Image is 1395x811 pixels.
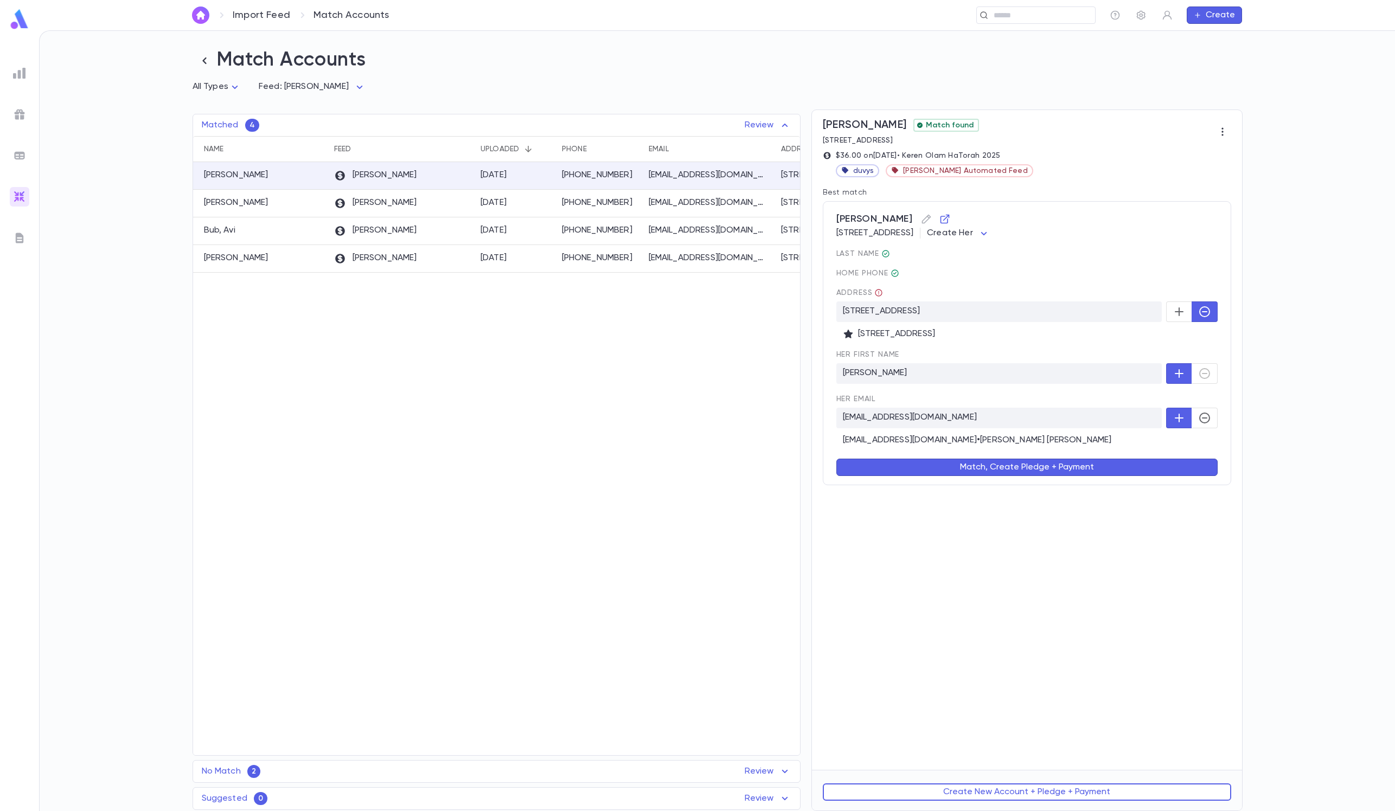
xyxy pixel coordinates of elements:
p: $36.00 on [DATE] • Keren Olam HaTorah 2025 [836,151,1033,160]
span: [PERSON_NAME] [836,210,1218,228]
div: 8/20/2025 [481,253,507,263]
span: Match found [922,121,978,130]
div: Name [204,136,224,162]
div: [EMAIL_ADDRESS][DOMAIN_NAME] • [PERSON_NAME] [PERSON_NAME] [843,435,1211,446]
p: Feed: [259,81,282,92]
span: 2 [247,767,260,776]
div: Email [643,136,776,162]
div: Create Her [927,223,990,244]
p: [PHONE_NUMBER] [562,225,638,236]
p: [PERSON_NAME] [204,170,268,181]
img: reports_grey.c525e4749d1bce6a11f5fe2a8de1b229.svg [13,67,26,80]
p: [PHONE_NUMBER] [562,197,638,208]
img: campaigns_grey.99e729a5f7ee94e3726e6486bddda8f1.svg [13,108,26,121]
p: [STREET_ADDRESS] [823,136,980,145]
div: [STREET_ADDRESS] [836,228,1218,239]
div: All Types [193,76,241,98]
p: Bub, Avi [204,225,235,236]
span: 4 [245,121,259,130]
span: last Name [836,249,1218,258]
span: [PERSON_NAME] Automated Feed [903,166,1027,175]
div: 8/20/2025 [481,225,507,236]
button: Match, Create Pledge + Payment [836,459,1218,476]
p: [EMAIL_ADDRESS][DOMAIN_NAME] [649,225,768,236]
div: Phone [562,136,587,162]
img: logo [9,9,30,30]
div: Address [781,136,815,162]
div: Uploaded [475,136,556,162]
span: home Phone [836,269,1218,278]
span: Create Her [927,229,973,237]
p: [STREET_ADDRESS] [843,329,1211,339]
div: [STREET_ADDRESS] [781,253,859,263]
p: [PHONE_NUMBER] [562,170,638,181]
p: [PERSON_NAME] [836,363,1162,384]
div: Uploaded [481,136,520,162]
img: letters_grey.7941b92b52307dd3b8a917253454ce1c.svg [13,231,26,244]
p: [PHONE_NUMBER] [562,253,638,263]
p: Matched [202,120,239,131]
p: Match Accounts [313,9,389,21]
p: [EMAIL_ADDRESS][DOMAIN_NAME] [649,253,768,263]
div: [PERSON_NAME] [284,76,366,98]
span: Address [836,288,884,297]
p: [PERSON_NAME] [334,197,417,209]
div: Email [649,136,669,162]
p: [PERSON_NAME] [204,197,268,208]
p: [PERSON_NAME] [204,253,268,263]
div: [STREET_ADDRESS] [781,197,859,208]
a: Import Feed [233,9,290,21]
p: [PERSON_NAME] [334,253,417,265]
button: Create [1187,7,1242,24]
div: Feed [334,136,351,162]
span: Her email [836,395,1218,403]
div: Weitz [881,249,890,258]
span: Her first Name [836,350,1218,359]
div: Feed [329,136,475,162]
span: duvys [853,166,874,175]
p: [EMAIL_ADDRESS][DOMAIN_NAME] [649,197,768,208]
div: 8/21/2025 [481,197,507,208]
div: [STREET_ADDRESS] [781,170,859,181]
div: [STREET_ADDRESS] [781,225,859,236]
p: Review [745,765,791,778]
p: [PERSON_NAME] [334,170,417,182]
button: Create New Account + Pledge + Payment [823,783,1231,801]
span: [PERSON_NAME] [823,119,907,132]
div: (845) 362-1022 [891,269,899,278]
p: [STREET_ADDRESS] [836,301,1162,322]
p: Review [745,119,791,132]
p: [EMAIL_ADDRESS][DOMAIN_NAME] [836,408,1162,428]
p: [EMAIL_ADDRESS][DOMAIN_NAME] [649,170,768,181]
span: All Types [193,82,228,91]
p: No Match [202,766,241,777]
p: Best match [823,188,1231,197]
div: Phone [556,136,643,162]
div: 8/21/2025 [481,170,507,181]
img: batches_grey.339ca447c9d9533ef1741baa751efc33.svg [13,149,26,162]
button: Sort [520,140,537,158]
img: imports_gradient.a72c8319815fb0872a7f9c3309a0627a.svg [13,190,26,203]
h2: Match Accounts [193,48,1243,73]
div: Name [193,136,329,162]
div: Address [776,136,965,162]
p: [PERSON_NAME] [334,225,417,237]
img: home_white.a664292cf8c1dea59945f0da9f25487c.svg [194,11,207,20]
span: [PERSON_NAME] [284,82,349,91]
